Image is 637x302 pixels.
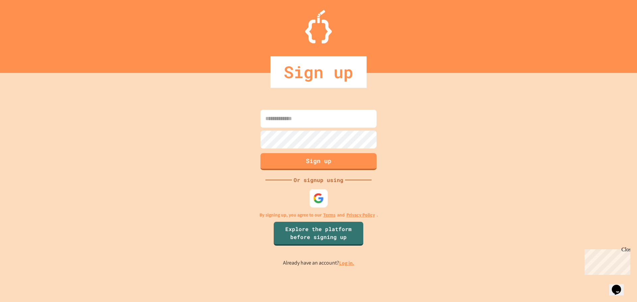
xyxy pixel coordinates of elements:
div: Sign up [270,56,367,88]
p: By signing up, you agree to our and . [259,211,378,218]
a: Privacy Policy [346,211,375,218]
img: Logo.svg [305,10,332,43]
button: Sign up [260,153,377,170]
iframe: chat widget [582,247,630,275]
a: Log in. [339,260,354,267]
a: Explore the platform before signing up [274,222,363,246]
a: Terms [323,211,335,218]
img: google-icon.svg [313,193,324,204]
div: Or signup using [292,176,345,184]
p: Already have an account? [283,259,354,267]
iframe: chat widget [609,275,630,295]
div: Chat with us now!Close [3,3,46,42]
